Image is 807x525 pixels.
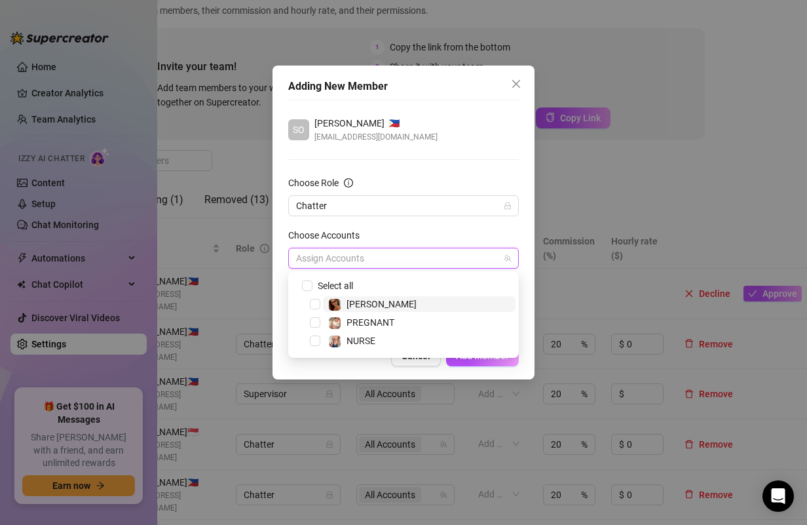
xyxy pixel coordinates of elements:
span: Select tree node [310,299,320,309]
div: 🇵🇭 [314,116,438,130]
span: NURSE [347,336,375,346]
button: Close [506,73,527,94]
span: Chatter [296,196,511,216]
span: close [511,79,521,89]
img: PREGNANT [329,317,341,329]
div: Adding New Member [288,79,519,94]
span: team [504,254,512,262]
span: Select tree node [310,317,320,328]
label: Choose Accounts [288,228,368,243]
span: [EMAIL_ADDRESS][DOMAIN_NAME] [314,130,438,144]
img: Jenny [329,299,341,311]
div: Choose Role [288,176,339,190]
span: [PERSON_NAME] [347,299,417,309]
span: Select tree node [310,336,320,346]
span: info-circle [344,178,353,187]
span: Close [506,79,527,89]
span: Select all [312,279,358,293]
img: NURSE [329,336,341,347]
span: PREGNANT [347,317,394,328]
span: SO [293,123,305,137]
span: [PERSON_NAME] [314,116,385,130]
div: Open Intercom Messenger [762,480,794,512]
span: lock [504,202,512,210]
